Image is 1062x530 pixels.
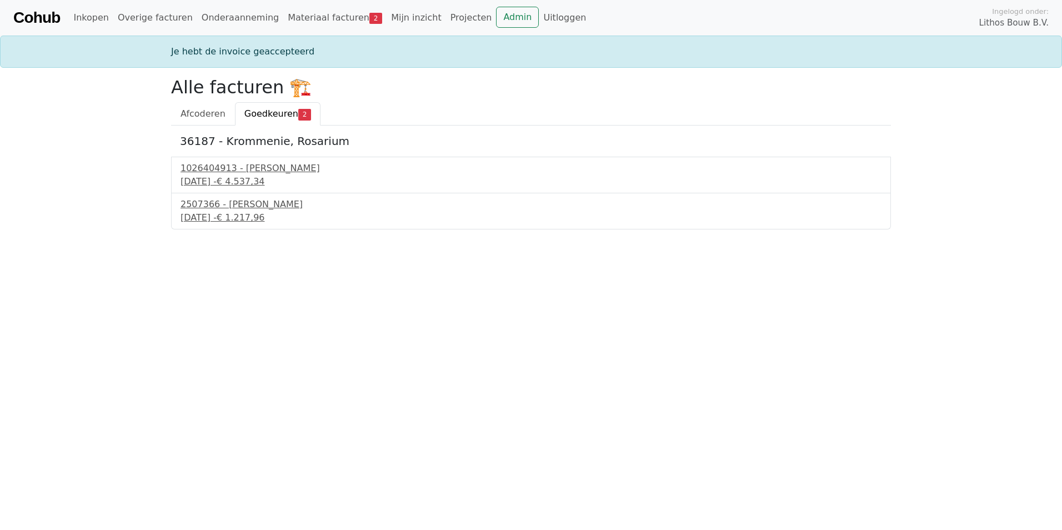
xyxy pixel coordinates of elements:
a: Inkopen [69,7,113,29]
span: € 1.217,96 [217,212,265,223]
a: Onderaanneming [197,7,283,29]
span: Goedkeuren [244,108,298,119]
a: Projecten [446,7,497,29]
span: Afcoderen [181,108,226,119]
h2: Alle facturen 🏗️ [171,77,891,98]
div: Je hebt de invoice geaccepteerd [164,45,898,58]
span: € 4.537,34 [217,176,265,187]
span: 2 [369,13,382,24]
span: Ingelogd onder: [992,6,1049,17]
a: Goedkeuren2 [235,102,320,126]
div: [DATE] - [181,175,881,188]
a: Uitloggen [539,7,590,29]
a: Materiaal facturen2 [283,7,387,29]
a: Overige facturen [113,7,197,29]
a: Afcoderen [171,102,235,126]
a: Mijn inzicht [387,7,446,29]
div: 2507366 - [PERSON_NAME] [181,198,881,211]
a: 1026404913 - [PERSON_NAME][DATE] -€ 4.537,34 [181,162,881,188]
div: 1026404913 - [PERSON_NAME] [181,162,881,175]
span: 2 [298,109,311,120]
a: Admin [496,7,539,28]
a: 2507366 - [PERSON_NAME][DATE] -€ 1.217,96 [181,198,881,224]
span: Lithos Bouw B.V. [979,17,1049,29]
div: [DATE] - [181,211,881,224]
h5: 36187 - Krommenie, Rosarium [180,134,882,148]
a: Cohub [13,4,60,31]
